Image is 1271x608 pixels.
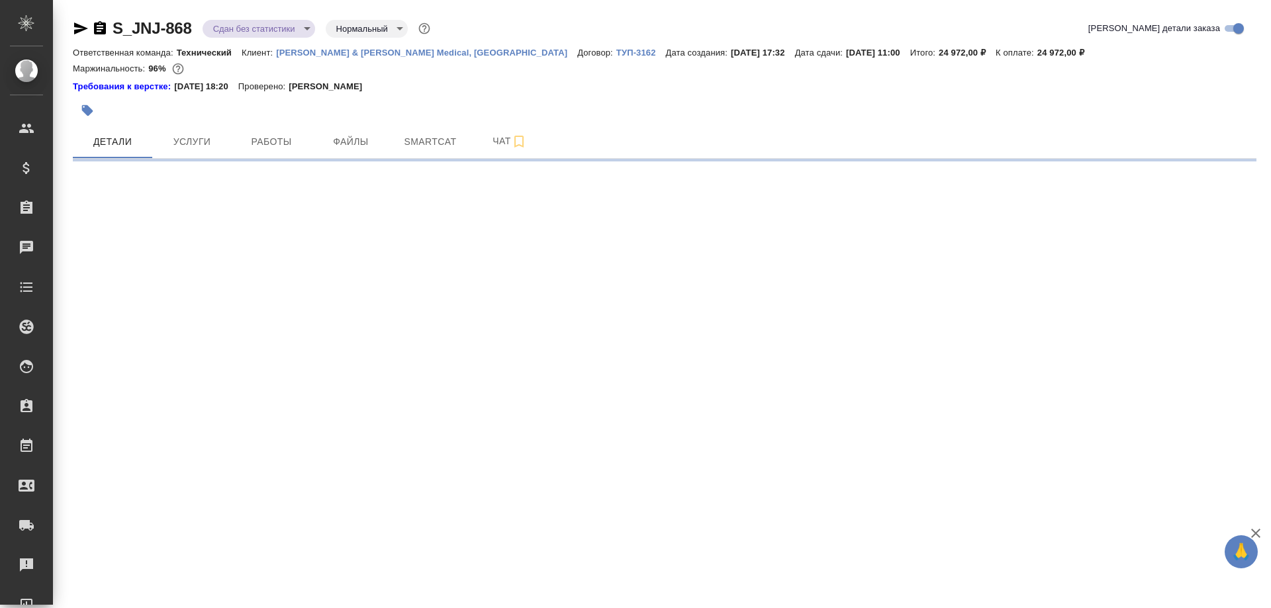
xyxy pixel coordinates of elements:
[238,80,289,93] p: Проверено:
[319,134,383,150] span: Файлы
[616,46,666,58] a: ТУП-3162
[1037,48,1094,58] p: 24 972,00 ₽
[73,80,174,93] div: Нажми, чтобы открыть папку с инструкцией
[326,20,408,38] div: Сдан без статистики
[416,20,433,37] button: Доп статусы указывают на важность/срочность заказа
[910,48,939,58] p: Итого:
[81,134,144,150] span: Детали
[795,48,846,58] p: Дата сдачи:
[73,80,174,93] a: Требования к верстке:
[203,20,315,38] div: Сдан без статистики
[731,48,795,58] p: [DATE] 17:32
[73,21,89,36] button: Скопировать ссылку для ЯМессенджера
[1225,535,1258,568] button: 🙏
[511,134,527,150] svg: Подписаться
[666,48,731,58] p: Дата создания:
[177,48,242,58] p: Технический
[148,64,169,73] p: 96%
[209,23,299,34] button: Сдан без статистики
[478,133,541,150] span: Чат
[1230,538,1252,566] span: 🙏
[616,48,666,58] p: ТУП-3162
[289,80,372,93] p: [PERSON_NAME]
[276,46,577,58] a: [PERSON_NAME] & [PERSON_NAME] Medical, [GEOGRAPHIC_DATA]
[92,21,108,36] button: Скопировать ссылку
[73,64,148,73] p: Маржинальность:
[332,23,392,34] button: Нормальный
[846,48,910,58] p: [DATE] 11:00
[1088,22,1220,35] span: [PERSON_NAME] детали заказа
[113,19,192,37] a: S_JNJ-868
[939,48,996,58] p: 24 972,00 ₽
[240,134,303,150] span: Работы
[577,48,616,58] p: Договор:
[73,48,177,58] p: Ответственная команда:
[174,80,238,93] p: [DATE] 18:20
[169,60,187,77] button: 890.20 RUB;
[399,134,462,150] span: Smartcat
[996,48,1037,58] p: К оплате:
[276,48,577,58] p: [PERSON_NAME] & [PERSON_NAME] Medical, [GEOGRAPHIC_DATA]
[242,48,276,58] p: Клиент:
[73,96,102,125] button: Добавить тэг
[160,134,224,150] span: Услуги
